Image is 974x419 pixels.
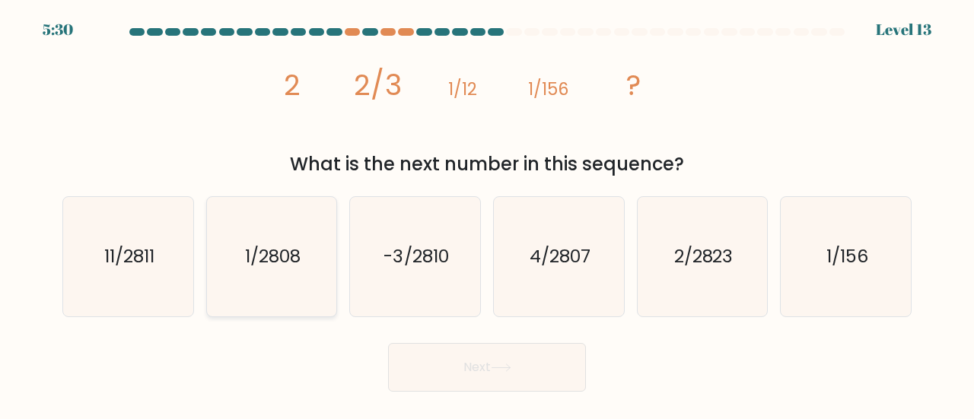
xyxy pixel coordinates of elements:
tspan: 2 [285,65,301,105]
div: What is the next number in this sequence? [72,151,902,178]
text: 4/2807 [530,243,590,268]
text: 1/2808 [245,243,301,268]
tspan: 1/12 [449,77,478,101]
div: Level 13 [876,18,931,41]
tspan: 2/3 [355,65,402,105]
div: 5:30 [43,18,73,41]
text: 1/156 [826,243,868,268]
text: 2/2823 [674,243,734,268]
text: -3/2810 [384,243,449,268]
tspan: ? [626,65,641,105]
tspan: 1/156 [528,77,568,101]
text: 11/2811 [104,243,154,268]
button: Next [388,343,586,392]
